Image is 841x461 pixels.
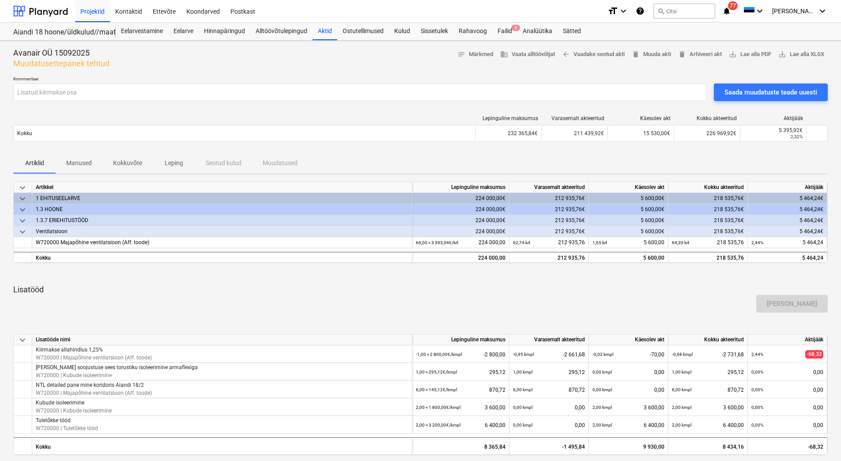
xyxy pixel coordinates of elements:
div: W720000 Majapõhine ventilatsioon (Aff. toode) [36,237,408,248]
small: 2,00 kmpl [592,405,612,410]
a: Sissetulek [415,23,453,40]
div: 5 395,92€ [744,127,803,133]
small: 0,00% [751,387,763,392]
div: 295,12 [672,363,744,381]
small: -1,00 × 2 800,00€ / kmpl [416,352,462,357]
div: Ventilatsioon [36,226,408,237]
span: Vaadake seotud akti [562,49,625,60]
small: -0,95 kmpl [513,352,534,357]
span: keyboard_arrow_down [17,204,28,215]
div: Hinnapäringud [199,23,250,40]
small: 2,00 × 1 800,00€ / kmpl [416,405,460,410]
div: 218 535,76€ [668,215,748,226]
p: W720000 | Tuletõkke tööd [36,425,98,432]
a: Ostutellimused [337,23,389,40]
small: 2,00 × 3 200,00€ / kmpl [416,423,460,427]
small: 1,00 kmpl [672,370,691,374]
div: 5 600,00€ [589,193,668,204]
div: 224 000,00€ [412,226,509,237]
p: W720000 | Majapõhine ventilatsioon (Aff. toode) [36,389,152,397]
div: 224 000,00 [416,253,505,264]
span: Lae alla XLSX [778,49,824,60]
p: Artiklid [24,159,45,168]
div: Kokku akteeritud [668,334,748,345]
div: Käesolev akt [589,334,668,345]
div: 218 535,76 [672,237,744,248]
div: 3 600,00 [592,398,664,416]
span: notes [457,50,465,58]
p: W720000 | Majapõhine ventilatsioon (Aff. toode) [36,354,152,362]
div: Saada muudatuste teade uuesti [724,87,817,98]
div: 0,00 [513,398,585,416]
a: Aktid [313,23,337,40]
span: delete [678,50,686,58]
div: -70,00 [592,345,664,363]
div: 9 930,00 [592,438,664,456]
div: 5 600,00€ [589,226,668,237]
div: Aktijääk [748,334,827,345]
div: 1.3.7 ERIEHITUSTÖÖD [36,215,408,226]
span: [PERSON_NAME] [772,8,816,15]
div: 0,00 [751,381,823,399]
div: Lepinguline maksumus [412,334,509,345]
a: Sätted [558,23,586,40]
div: 0,00 [592,381,664,399]
p: [PERSON_NAME] soojustuse sees torustiku isoleerimine armaflexiga [36,364,198,371]
div: 224 000,00€ [412,204,509,215]
div: 224 000,00 [416,237,505,248]
div: Failid [492,23,517,40]
small: 0,00 kmpl [592,370,612,374]
div: 8 434,16 [668,437,748,455]
a: Analüütika [517,23,558,40]
div: Lepinguline maksumus [412,182,509,193]
a: Eelarvestamine [116,23,168,40]
div: Kokku [32,252,412,263]
div: 0,00 [751,363,823,381]
div: 870,72 [513,381,585,399]
small: -0,98 kmpl [672,352,693,357]
span: Vaata alltöövõtjat [500,49,555,60]
p: Kokkuvõte [113,159,142,168]
button: Vaata alltöövõtjat [497,48,558,61]
div: 224 000,00€ [412,193,509,204]
div: Lisatööde nimi [32,334,412,345]
div: 218 535,76 [668,252,748,263]
a: Rahavoog [453,23,492,40]
div: 5 600,00 [592,253,664,264]
span: keyboard_arrow_down [17,215,28,226]
div: Lepinguline maksumus [479,115,538,121]
i: keyboard_arrow_down [817,6,828,16]
p: Avanair OÜ 15092025 [13,48,109,58]
small: 0,00% [751,405,763,410]
div: 0,00 [751,398,823,416]
div: 6 400,00 [416,416,505,434]
i: keyboard_arrow_down [754,6,765,16]
button: Otsi [653,4,715,19]
div: 1 EHITUSEELARVE [36,193,408,204]
small: 0,00% [751,423,763,427]
small: -0,02 kmpl [592,352,613,357]
span: delete [632,50,640,58]
small: 0,00 kmpl [513,405,532,410]
small: 2,00 kmpl [592,423,612,427]
div: -2 661,68 [513,345,585,363]
small: 6,00 kmpl [672,387,691,392]
div: 5 464,24 [751,237,823,248]
div: 5 464,24 [751,253,823,264]
p: Lisatööd [13,284,828,295]
div: 212 935,76€ [509,193,589,204]
i: format_size [607,6,618,16]
div: Chat Widget [797,419,841,461]
div: 15 530,00€ [607,126,674,140]
i: notifications [722,6,731,16]
div: 0,00 [592,363,664,381]
div: 232 365,84€ [475,126,541,140]
small: 64,39 krt [672,240,689,245]
div: -2 800,00 [416,345,505,363]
